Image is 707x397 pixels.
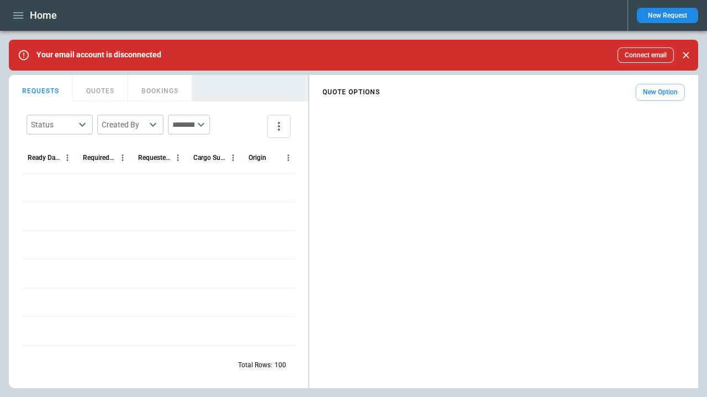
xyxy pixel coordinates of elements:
button: New Option [636,84,685,101]
div: Status [31,119,75,130]
p: 100 [275,361,286,370]
button: New Request [637,8,698,23]
button: Required Date & Time (UTC) column menu [115,151,130,165]
h1: Home [30,9,57,22]
div: Origin [249,154,266,162]
button: more [267,115,291,138]
button: Cargo Summary column menu [226,151,240,165]
div: Ready Date & Time (UTC) [28,154,60,162]
button: Close [678,47,694,63]
div: Created By [102,119,146,130]
p: Total Rows: [238,361,272,370]
div: dismiss [678,43,694,67]
button: QUOTES [73,75,128,101]
div: scrollable content [309,79,698,105]
h4: QUOTE OPTIONS [323,90,380,95]
button: BOOKINGS [128,75,192,101]
p: Your email account is disconnected [36,50,161,60]
div: Required Date & Time (UTC) [83,154,115,162]
button: Requested Route column menu [171,151,185,165]
div: Cargo Summary [193,154,226,162]
div: Requested Route [138,154,171,162]
button: Ready Date & Time (UTC) column menu [60,151,75,165]
button: Connect email [618,47,674,63]
button: REQUESTS [9,75,73,101]
button: Origin column menu [281,151,296,165]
